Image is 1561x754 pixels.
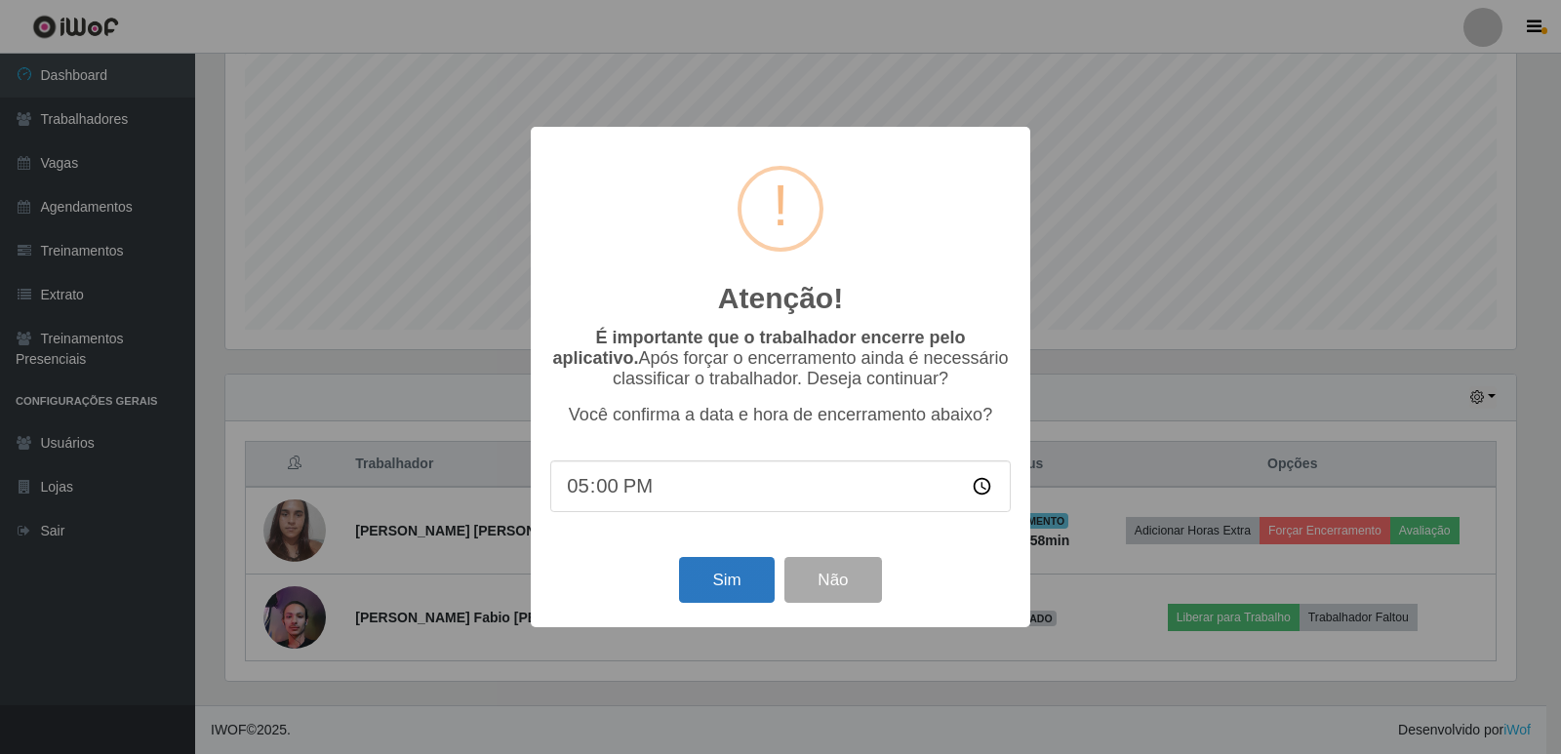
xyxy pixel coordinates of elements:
[784,557,881,603] button: Não
[550,328,1011,389] p: Após forçar o encerramento ainda é necessário classificar o trabalhador. Deseja continuar?
[550,405,1011,425] p: Você confirma a data e hora de encerramento abaixo?
[552,328,965,368] b: É importante que o trabalhador encerre pelo aplicativo.
[679,557,774,603] button: Sim
[718,281,843,316] h2: Atenção!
